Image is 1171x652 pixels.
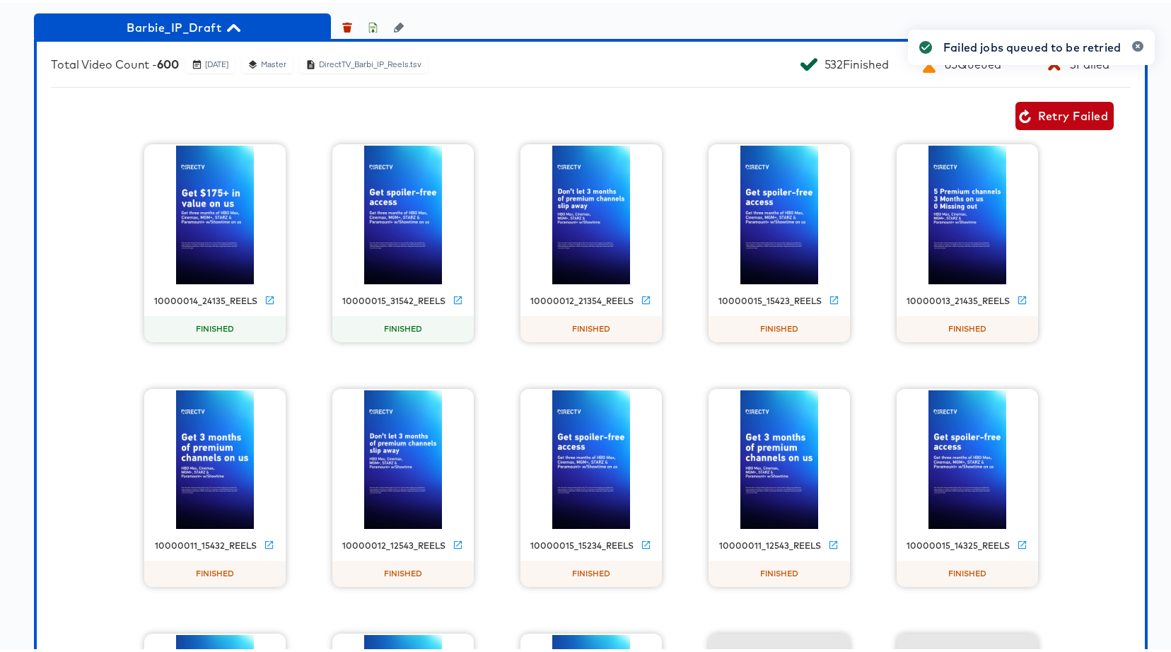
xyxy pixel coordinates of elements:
span: FINISHED [755,321,804,332]
div: 10000012_21354_reels [530,293,634,304]
div: DirectTV_Barbi_IP_Reels.tsv [318,57,422,67]
span: FINISHED [566,566,616,577]
div: Total Video Count - [51,54,179,69]
span: FINISHED [755,566,804,577]
div: 10000015_15234_reels [530,537,634,549]
div: 10000011_12543_reels [719,537,821,549]
div: 10000015_31542_reels [342,293,445,304]
b: 600 [157,54,179,69]
span: FINISHED [378,566,428,577]
span: FINISHED [566,321,616,332]
div: Failed jobs queued to be retried [943,36,1121,53]
span: FINISHED [190,321,240,332]
span: FINISHED [378,321,428,332]
button: Barbie_IP_Draft [34,11,331,39]
div: [DATE] [204,57,229,67]
div: 10000012_12543_reels [342,537,445,549]
div: 10000011_15432_reels [155,537,257,549]
div: 10000014_24135_reels [154,293,257,304]
span: FINISHED [190,566,240,577]
div: Master [260,57,287,67]
div: 10000015_15423_reels [718,293,822,304]
div: 532 Finished [825,54,889,69]
span: Barbie_IP_Draft [41,15,324,35]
